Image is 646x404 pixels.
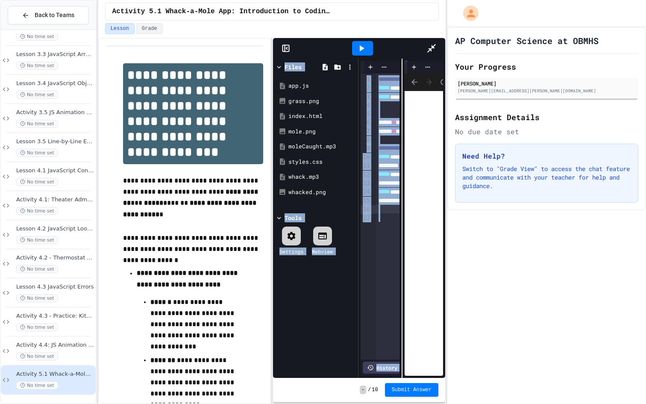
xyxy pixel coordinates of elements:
h2: Assignment Details [455,111,638,123]
div: 8 [361,136,371,144]
div: 17 [361,214,371,222]
h2: Your Progress [455,61,638,73]
span: Lesson 4.2 JavaScript Loops (Iteration) [16,225,94,233]
span: - [360,386,366,394]
div: 5 [361,110,371,118]
span: Submit Answer [392,386,432,393]
div: Webview [312,248,333,255]
span: No time set [16,149,58,157]
div: [PERSON_NAME][EMAIL_ADDRESS][PERSON_NAME][DOMAIN_NAME] [458,88,636,94]
span: No time set [16,120,58,128]
div: 6 [361,118,371,127]
div: History [363,362,402,374]
div: styles.css [288,158,355,166]
h1: AP Computer Science at OBMHS [455,35,599,47]
div: index.html [361,61,414,74]
span: Activity 5.1 Whack-a-Mole App: Introduction to Coding a Complete Create Performance Task [112,6,331,17]
p: Switch to "Grade View" to access the chat feature and communicate with your teacher for help and ... [462,165,631,190]
span: Activity 4.1: Theater Admission App [16,196,94,203]
button: Back to Teams [8,6,89,24]
div: whacked.png [288,188,355,197]
span: Lesson 4.3 JavaScript Errors [16,283,94,291]
h3: Need Help? [462,151,631,161]
span: No time set [16,352,58,360]
div: 2 [361,84,371,92]
span: No time set [16,207,58,215]
div: Tools [285,213,302,222]
div: index.html [288,112,355,121]
div: 15 [361,197,371,205]
span: No time set [16,178,58,186]
span: Activity 4.4: JS Animation Coding Practice [16,342,94,349]
span: Back to Teams [35,11,74,20]
span: Activity 3.5 JS Animation Virtual Aquarium [16,109,94,116]
span: No time set [16,381,58,389]
div: 14 [361,188,371,196]
div: [PERSON_NAME] [458,80,636,87]
span: Activity 4.2 - Thermostat App Create Variables and Conditionals [16,254,94,262]
div: Files [285,62,302,71]
div: whack.mp3 [288,173,355,181]
div: index.html [361,62,403,71]
span: No time set [16,62,58,70]
div: 13 [361,179,371,188]
div: Settings [279,248,303,255]
span: Lesson 3.5 Line-by-Line Explanation of Animation Virtual Aquarium [16,138,94,145]
span: No time set [16,236,58,244]
div: My Account [454,3,481,23]
div: 11 [361,162,371,170]
span: / [368,386,371,393]
div: 3 [361,93,371,101]
div: WebView [405,61,459,74]
span: Activity 5.1 Whack-a-Mole App: Introduction to Coding a Complete Create Performance Task [16,371,94,378]
span: No time set [16,265,58,273]
span: Activity 4.3 - Practice: Kitty App [16,313,94,320]
span: No time set [16,294,58,302]
span: Back [408,76,421,88]
div: 9 [361,144,371,153]
div: mole.png [288,127,355,136]
div: WebView [405,63,437,72]
div: 1 [361,75,371,84]
span: No time set [16,91,58,99]
div: grass.png [288,97,355,106]
div: 12 [361,171,371,179]
button: Refresh [437,76,450,88]
span: Lesson 3.4 JavaScript Objects & Classes [16,80,94,87]
div: 7 [361,127,371,136]
span: No time set [16,323,58,331]
div: 4 [361,101,371,110]
span: Lesson 4.1 JavaScript Conditional Statements [16,167,94,174]
button: Grade [136,23,163,34]
div: moleCaught.mp3 [288,142,355,151]
div: 16 [361,205,371,214]
span: Forward [423,76,435,88]
div: No due date set [455,127,638,137]
div: app.js [288,82,355,90]
iframe: Web Preview [405,91,443,376]
span: 10 [372,386,378,393]
span: No time set [16,32,58,41]
button: Lesson [105,23,135,34]
button: Submit Answer [385,383,439,397]
div: 10 [361,153,371,162]
span: Lesson 3.3 JavaScript Arrays [16,51,94,58]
